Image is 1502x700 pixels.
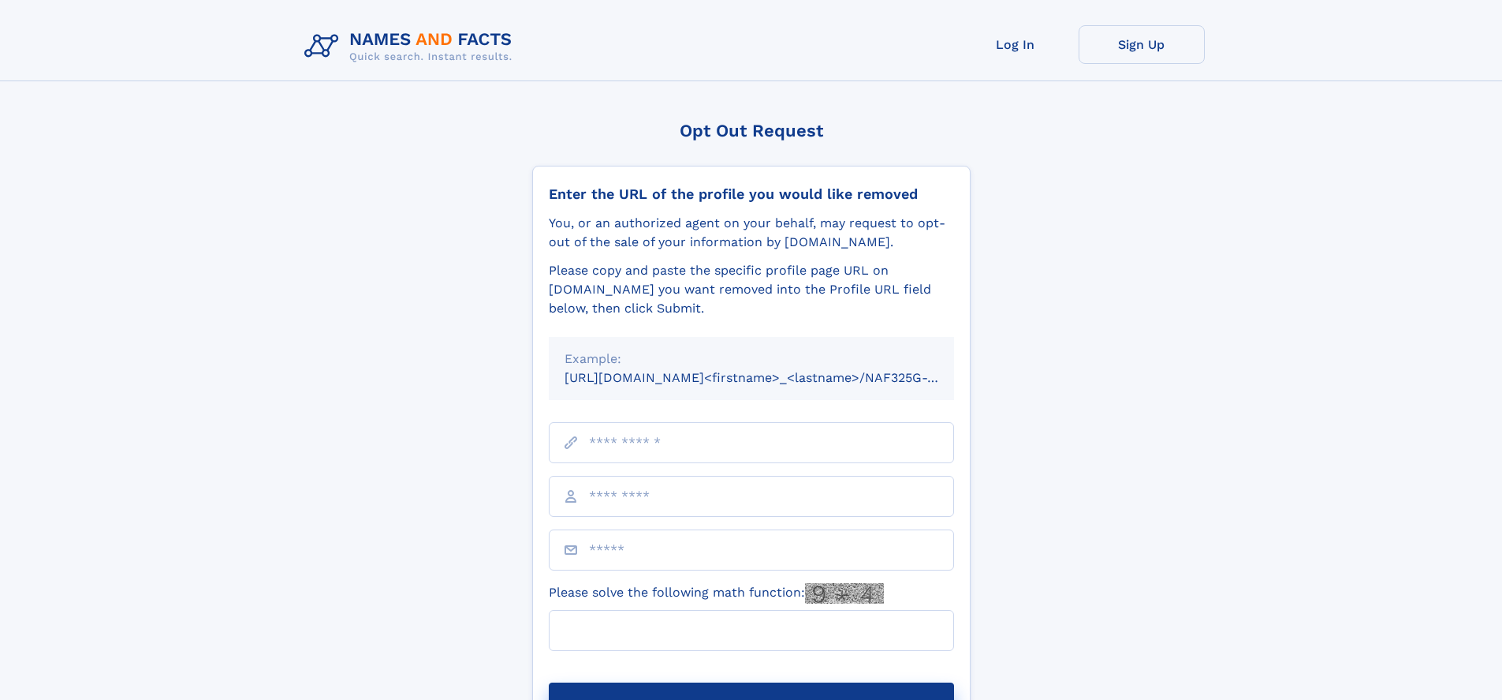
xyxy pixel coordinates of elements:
[298,25,525,68] img: Logo Names and Facts
[1079,25,1205,64] a: Sign Up
[565,350,938,369] div: Example:
[549,261,954,318] div: Please copy and paste the specific profile page URL on [DOMAIN_NAME] you want removed into the Pr...
[549,583,884,604] label: Please solve the following math function:
[565,370,984,385] small: [URL][DOMAIN_NAME]<firstname>_<lastname>/NAF325G-xxxxxxxx
[549,185,954,203] div: Enter the URL of the profile you would like removed
[952,25,1079,64] a: Log In
[532,121,971,140] div: Opt Out Request
[549,214,954,252] div: You, or an authorized agent on your behalf, may request to opt-out of the sale of your informatio...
